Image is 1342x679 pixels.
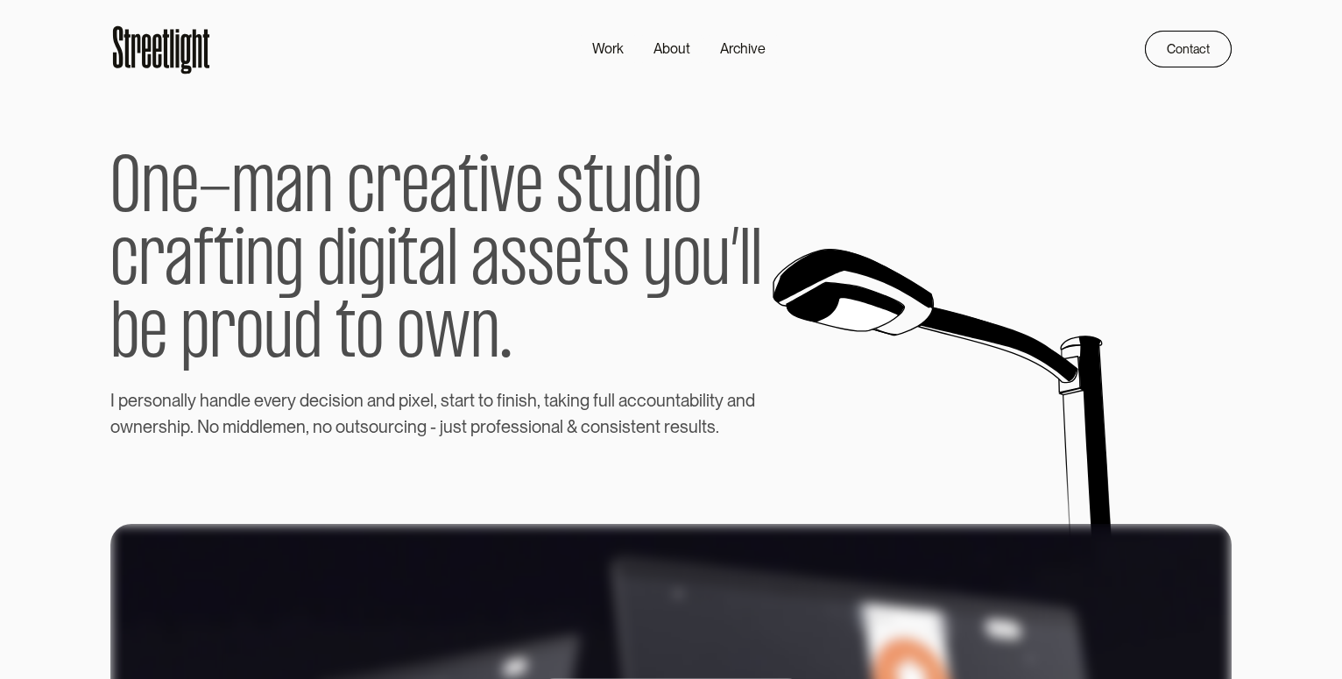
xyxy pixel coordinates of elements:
[618,387,627,414] span: a
[162,387,172,414] span: n
[567,414,577,440] span: &
[133,414,143,440] span: n
[455,387,463,414] span: a
[139,300,167,372] span: e
[110,300,139,372] span: b
[434,387,437,414] span: ,
[471,227,500,300] span: a
[463,387,470,414] span: r
[245,227,275,300] span: n
[356,300,384,372] span: o
[281,387,287,414] span: r
[231,154,275,227] span: m
[322,414,332,440] span: o
[304,154,334,227] span: n
[237,414,240,440] span: i
[664,414,670,440] span: r
[180,300,209,372] span: p
[551,414,560,440] span: a
[375,154,401,227] span: r
[420,387,430,414] span: e
[577,34,639,64] a: Work
[401,154,429,227] span: e
[240,414,250,440] span: d
[511,414,519,440] span: s
[490,154,515,227] span: v
[532,414,541,440] span: o
[1167,39,1210,60] div: Contact
[110,154,141,227] span: O
[335,414,345,440] span: o
[328,387,332,414] span: i
[355,414,360,440] span: t
[470,414,480,440] span: p
[670,414,680,440] span: e
[171,154,199,227] span: e
[627,387,637,414] span: c
[715,387,724,414] span: y
[478,387,484,414] span: t
[653,39,690,60] div: About
[293,300,322,372] span: d
[360,414,369,440] span: s
[369,414,378,440] span: o
[263,414,272,440] span: e
[412,387,420,414] span: x
[199,154,231,227] span: -
[751,227,762,300] span: l
[544,387,549,414] span: t
[636,414,646,440] span: e
[190,414,194,440] span: .
[214,227,234,300] span: t
[200,387,209,414] span: h
[441,387,449,414] span: s
[309,387,319,414] span: e
[515,387,519,414] span: i
[458,154,478,227] span: t
[177,414,180,440] span: i
[739,227,751,300] span: l
[180,414,190,440] span: p
[417,414,427,440] span: g
[515,154,543,227] span: e
[430,414,436,440] span: -
[505,387,515,414] span: n
[287,387,296,414] span: y
[603,227,630,300] span: s
[385,387,395,414] span: d
[367,387,376,414] span: a
[1145,31,1232,67] a: Contact
[583,154,604,227] span: t
[556,154,583,227] span: s
[745,387,755,414] span: d
[354,387,364,414] span: n
[462,414,467,440] span: t
[702,414,707,440] span: t
[187,387,196,414] span: y
[519,387,527,414] span: s
[234,227,245,300] span: i
[736,387,745,414] span: n
[500,300,512,372] span: .
[306,414,309,440] span: ,
[631,414,636,440] span: t
[580,387,590,414] span: g
[138,387,144,414] span: r
[716,414,719,440] span: .
[470,387,475,414] span: t
[357,227,386,300] span: g
[152,414,159,440] span: r
[447,227,458,300] span: l
[209,387,218,414] span: a
[388,414,394,440] span: r
[194,227,214,300] span: f
[399,387,408,414] span: p
[604,154,633,227] span: u
[537,387,540,414] span: ,
[394,414,404,440] span: c
[527,227,554,300] span: s
[184,387,187,414] span: l
[643,227,673,300] span: y
[167,414,177,440] span: h
[165,227,194,300] span: a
